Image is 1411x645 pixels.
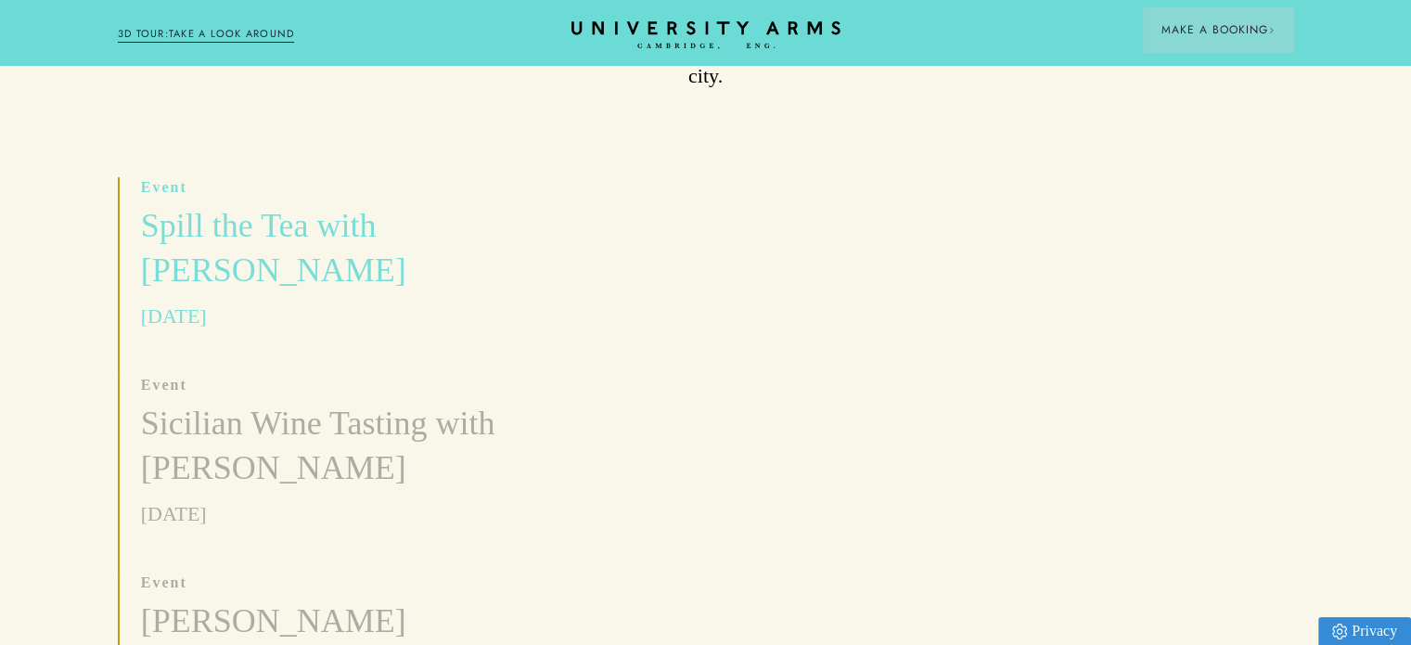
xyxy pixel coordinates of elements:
[141,204,535,293] h3: Spill the Tea with [PERSON_NAME]
[118,26,295,43] a: 3D TOUR:TAKE A LOOK AROUND
[141,497,535,530] p: [DATE]
[141,177,535,198] p: event
[141,573,406,593] p: event
[1318,617,1411,645] a: Privacy
[141,402,535,491] h3: Sicilian Wine Tasting with [PERSON_NAME]
[120,177,535,332] a: event Spill the Tea with [PERSON_NAME] [DATE]
[1268,27,1275,33] img: Arrow icon
[141,375,535,395] p: event
[1161,21,1275,38] span: Make a Booking
[571,21,840,50] a: Home
[141,300,535,332] p: [DATE]
[120,375,535,530] a: event Sicilian Wine Tasting with [PERSON_NAME] [DATE]
[1332,624,1347,639] img: Privacy
[141,600,406,644] h3: [PERSON_NAME]
[1143,7,1293,52] button: Make a BookingArrow icon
